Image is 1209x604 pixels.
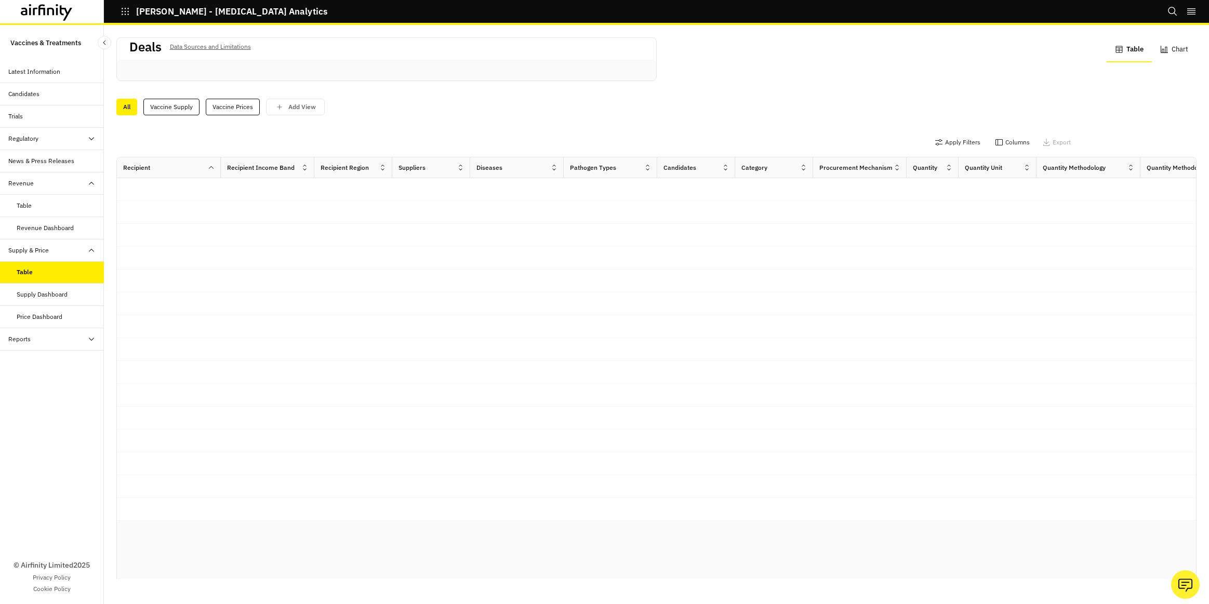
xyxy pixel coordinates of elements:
div: Quantity Methodology [1043,163,1106,172]
div: All [116,99,137,115]
div: Revenue [8,179,34,188]
div: Category [741,163,767,172]
div: Quantity Unit [965,163,1002,172]
div: Regulatory [8,134,38,143]
p: Export [1053,139,1071,146]
button: [PERSON_NAME] - [MEDICAL_DATA] Analytics [121,3,327,20]
div: Table [17,201,32,210]
p: Data Sources and Limitations [170,41,251,52]
a: Privacy Policy [33,573,71,582]
div: Diseases [476,163,502,172]
div: Latest Information [8,67,60,76]
div: Table [17,267,33,277]
div: Reports [8,334,31,344]
button: Columns [995,134,1030,151]
button: Table [1107,37,1152,62]
div: Pathogen Types [570,163,616,172]
button: Ask our analysts [1171,570,1200,599]
div: Recipient Region [321,163,369,172]
button: Chart [1152,37,1197,62]
button: Export [1042,134,1071,151]
div: Candidates [663,163,696,172]
div: Quantity [913,163,937,172]
p: [PERSON_NAME] - [MEDICAL_DATA] Analytics [136,7,327,16]
div: Supply Dashboard [17,290,68,299]
div: Recipient Income Band [227,163,295,172]
div: Suppliers [398,163,426,172]
h2: Deals [129,39,162,55]
p: © Airfinity Limited 2025 [14,560,90,571]
div: News & Press Releases [8,156,74,166]
div: Vaccine Prices [206,99,260,115]
div: Vaccine Supply [143,99,200,115]
div: Procurement Mechanism [819,163,893,172]
div: Revenue Dashboard [17,223,74,233]
button: Apply Filters [935,134,980,151]
div: Supply & Price [8,246,49,255]
p: Vaccines & Treatments [10,33,81,52]
button: save changes [266,99,325,115]
p: Add View [288,103,316,111]
div: Trials [8,112,23,121]
div: Candidates [8,89,39,99]
button: Search [1167,3,1178,20]
div: Price Dashboard [17,312,62,321]
a: Cookie Policy [33,584,71,594]
div: Recipient [123,163,150,172]
button: Close Sidebar [98,36,111,49]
